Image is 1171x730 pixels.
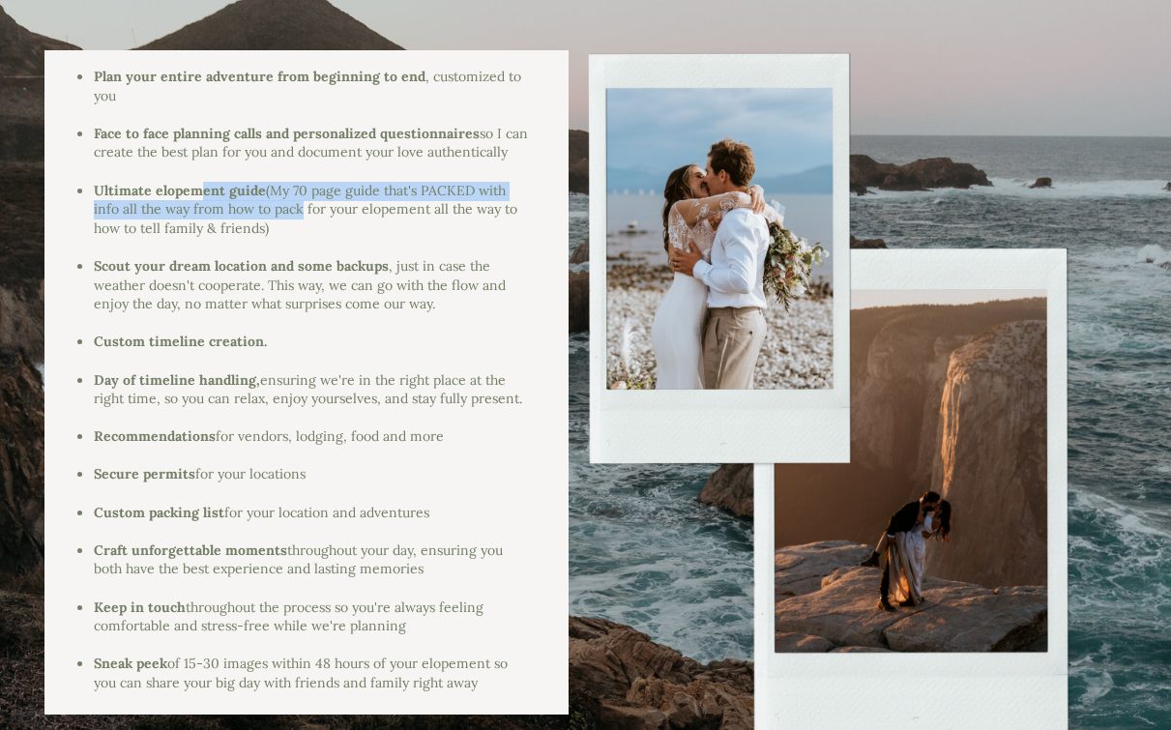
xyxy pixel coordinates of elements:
b: Plan your entire adventure from beginning to end [94,68,425,85]
b: Secure permits [94,465,195,482]
span: , customized to you [94,68,521,104]
span: ensuring we're in the right place at the right time, so you can relax, enjoy yourselves, and stay... [94,371,522,408]
b: Custom packing list [94,504,224,521]
b: Recommendations [94,427,216,445]
li: for vendors, lodging, food and more [93,427,529,447]
li: for your location and adventures [93,504,529,523]
b: Ultimate elopement guide [94,182,266,199]
li: throughout your day, ensuring you both have the best experience and lasting memories [93,541,529,579]
b: Keep in touch [94,599,186,616]
b: Scout your dream location and some backups [94,257,389,275]
li: throughout the process so you're always feeling comfortable and stress-free while we're planning [93,599,529,636]
li: of 15-30 images within 48 hours of your elopement so you can share your big day with friends and ... [93,655,529,692]
li: for your locations [93,465,529,484]
span: so I can create the best plan for you and document your love authentically [94,125,528,161]
b: Day of timeline handling, [94,371,260,389]
span: (My 70 page guide that's PACKED with info all the way from how to pack for your elopement all the... [94,182,517,237]
b: Custom timeline creation. [94,333,267,350]
b: Face to face planning calls and personalized questionnaires [94,125,480,142]
b: Sneak peek [94,655,167,672]
span: , just in case the weather doesn't cooperate. This way, we can go with the flow and enjoy the day... [94,257,506,312]
b: Craft unforgettable moments [94,541,287,559]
